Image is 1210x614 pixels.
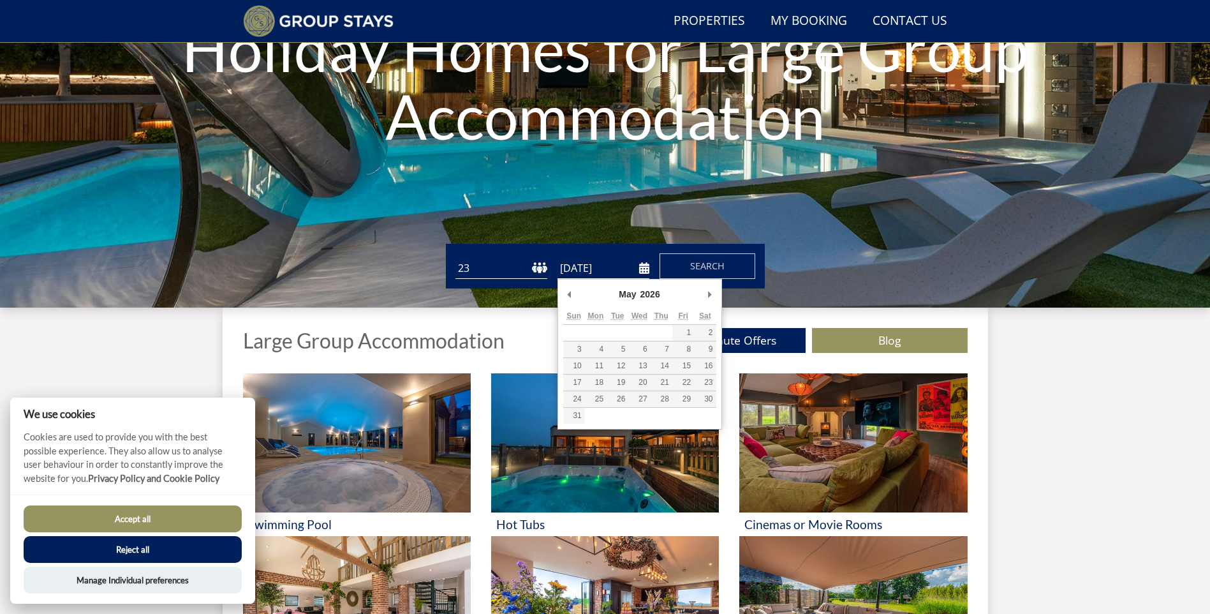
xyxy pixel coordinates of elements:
button: 16 [694,358,716,374]
button: 23 [694,375,716,391]
a: 'Hot Tubs' - Large Group Accommodation Holiday Ideas Hot Tubs [491,373,719,536]
button: 22 [672,375,694,391]
abbr: Tuesday [611,311,624,320]
abbr: Saturday [699,311,711,320]
button: 20 [628,375,650,391]
p: Cookies are used to provide you with the best possible experience. They also allow us to analyse ... [10,430,255,495]
div: May [617,285,638,304]
input: Arrival Date [557,258,649,279]
button: Accept all [24,505,242,532]
img: 'Cinemas or Movie Rooms' - Large Group Accommodation Holiday Ideas [739,373,967,513]
div: 2026 [638,285,662,304]
h3: Swimming Pool [248,518,466,531]
abbr: Friday [678,311,688,320]
button: 17 [563,375,585,391]
img: Group Stays [243,5,394,37]
button: 29 [672,391,694,407]
button: 1 [672,325,694,341]
a: Blog [812,328,968,353]
button: 8 [672,341,694,357]
button: 24 [563,391,585,407]
button: 3 [563,341,585,357]
button: 30 [694,391,716,407]
a: Contact Us [867,7,952,36]
button: 12 [607,358,628,374]
button: 21 [651,375,672,391]
a: Last Minute Offers [650,328,806,353]
button: 26 [607,391,628,407]
a: Privacy Policy and Cookie Policy [88,473,219,484]
abbr: Wednesday [631,311,647,320]
button: 27 [628,391,650,407]
img: 'Swimming Pool' - Large Group Accommodation Holiday Ideas [243,373,471,513]
button: 18 [585,375,607,391]
button: 10 [563,358,585,374]
h3: Cinemas or Movie Rooms [744,518,962,531]
button: 25 [585,391,607,407]
button: Previous Month [563,285,576,304]
button: 13 [628,358,650,374]
h1: Large Group Accommodation [243,329,505,352]
button: 4 [585,341,607,357]
button: 28 [651,391,672,407]
button: 6 [628,341,650,357]
button: 15 [672,358,694,374]
button: 14 [651,358,672,374]
h3: Hot Tubs [496,518,714,531]
button: Reject all [24,536,242,563]
button: 19 [607,375,628,391]
a: 'Swimming Pool' - Large Group Accommodation Holiday Ideas Swimming Pool [243,373,471,536]
abbr: Sunday [566,311,581,320]
button: 2 [694,325,716,341]
button: 9 [694,341,716,357]
button: Manage Individual preferences [24,567,242,594]
abbr: Thursday [654,311,668,320]
button: Next Month [704,285,716,304]
a: My Booking [765,7,852,36]
button: Search [660,253,755,279]
abbr: Monday [588,311,604,320]
img: 'Hot Tubs' - Large Group Accommodation Holiday Ideas [491,373,719,513]
button: 5 [607,341,628,357]
h2: We use cookies [10,408,255,420]
a: 'Cinemas or Movie Rooms' - Large Group Accommodation Holiday Ideas Cinemas or Movie Rooms [739,373,967,536]
button: 7 [651,341,672,357]
button: 31 [563,408,585,424]
a: Properties [668,7,750,36]
button: 11 [585,358,607,374]
span: Search [690,260,725,272]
